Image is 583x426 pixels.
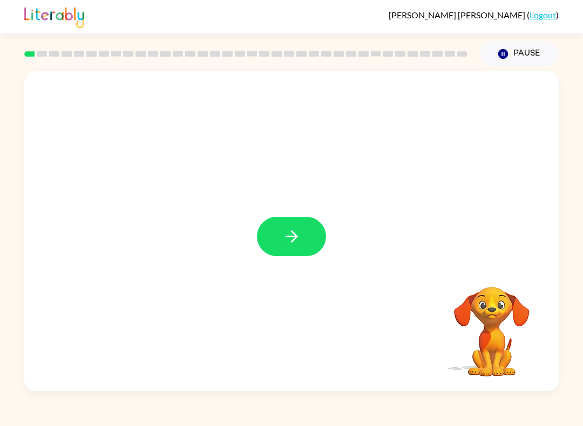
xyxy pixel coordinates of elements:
span: [PERSON_NAME] [PERSON_NAME] [389,10,527,20]
a: Logout [530,10,556,20]
div: ( ) [389,10,559,20]
video: Your browser must support playing .mp4 files to use Literably. Please try using another browser. [438,270,546,378]
button: Pause [480,42,559,66]
img: Literably [24,4,84,28]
